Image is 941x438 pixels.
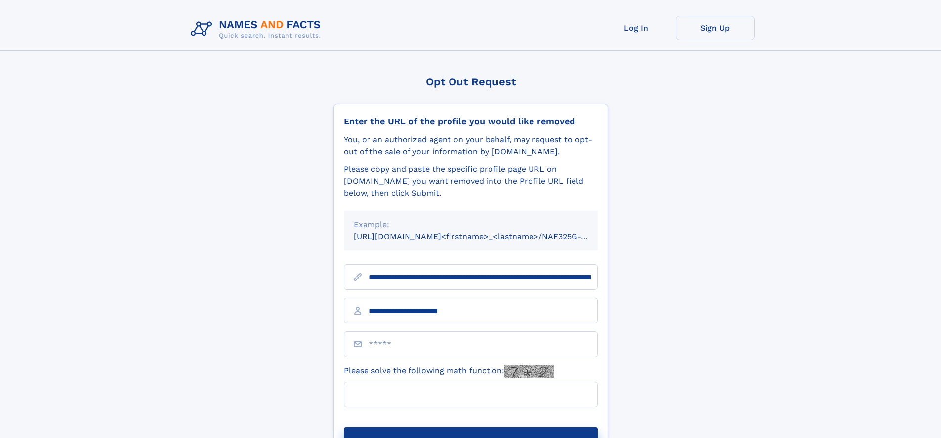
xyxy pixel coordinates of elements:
[354,219,588,231] div: Example:
[354,232,616,241] small: [URL][DOMAIN_NAME]<firstname>_<lastname>/NAF325G-xxxxxxxx
[333,76,608,88] div: Opt Out Request
[344,365,554,378] label: Please solve the following math function:
[344,134,598,158] div: You, or an authorized agent on your behalf, may request to opt-out of the sale of your informatio...
[187,16,329,42] img: Logo Names and Facts
[344,163,598,199] div: Please copy and paste the specific profile page URL on [DOMAIN_NAME] you want removed into the Pr...
[344,116,598,127] div: Enter the URL of the profile you would like removed
[597,16,676,40] a: Log In
[676,16,755,40] a: Sign Up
